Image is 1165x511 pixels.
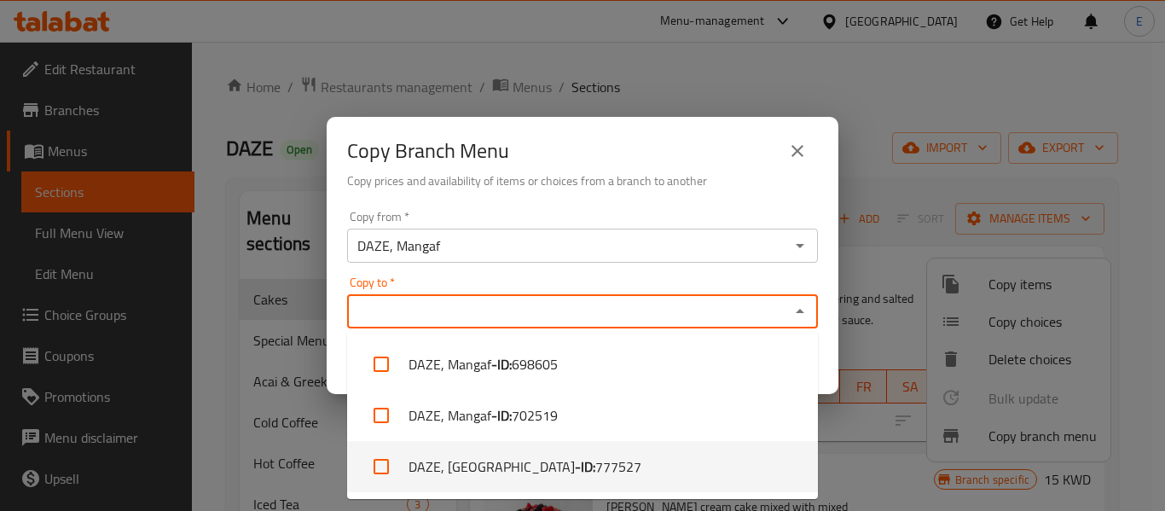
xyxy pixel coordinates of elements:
[347,339,818,390] li: DAZE, Mangaf
[512,405,558,426] span: 702519
[788,234,812,258] button: Open
[575,456,595,477] b: - ID:
[347,390,818,441] li: DAZE, Mangaf
[788,299,812,323] button: Close
[347,137,509,165] h2: Copy Branch Menu
[347,171,818,190] h6: Copy prices and availability of items or choices from a branch to another
[491,405,512,426] b: - ID:
[347,441,818,492] li: DAZE, [GEOGRAPHIC_DATA]
[512,354,558,375] span: 698605
[491,354,512,375] b: - ID:
[595,456,641,477] span: 777527
[777,131,818,171] button: close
